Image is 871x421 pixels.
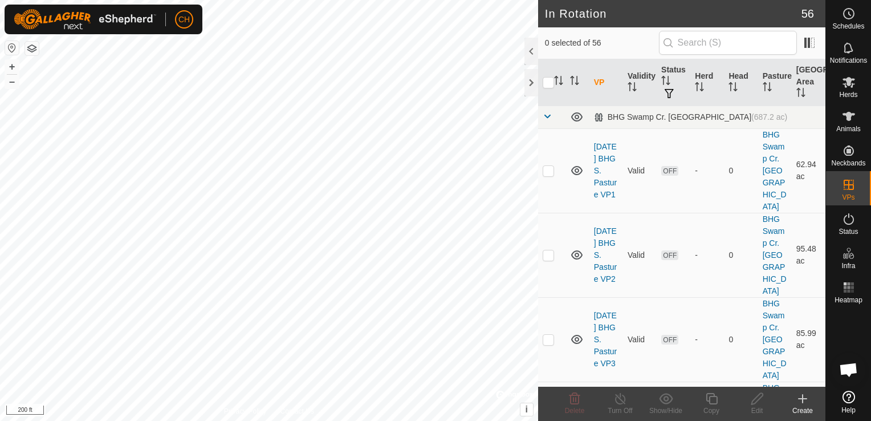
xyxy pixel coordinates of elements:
[780,406,825,416] div: Create
[545,7,801,21] h2: In Rotation
[178,14,190,26] span: CH
[724,213,758,297] td: 0
[224,406,267,416] a: Privacy Policy
[661,250,678,260] span: OFF
[659,31,797,55] input: Search (S)
[695,334,719,346] div: -
[832,23,864,30] span: Schedules
[280,406,314,416] a: Contact Us
[545,37,659,49] span: 0 selected of 56
[5,41,19,55] button: Reset Map
[763,214,787,295] a: BHG Swamp Cr. [GEOGRAPHIC_DATA]
[841,407,856,414] span: Help
[565,407,585,415] span: Delete
[661,335,678,345] span: OFF
[796,90,805,99] p-sorticon: Activate to sort
[643,406,689,416] div: Show/Hide
[594,226,617,284] a: [DATE] BHG S. Pasture VP2
[594,311,617,368] a: [DATE] BHG S. Pasture VP3
[570,78,579,87] p-sorticon: Activate to sort
[842,194,854,201] span: VPs
[792,59,825,106] th: [GEOGRAPHIC_DATA] Area
[623,128,657,213] td: Valid
[623,59,657,106] th: Validity
[724,128,758,213] td: 0
[841,262,855,269] span: Infra
[689,406,734,416] div: Copy
[623,297,657,382] td: Valid
[839,228,858,235] span: Status
[623,213,657,297] td: Valid
[526,404,528,414] span: i
[792,128,825,213] td: 62.94 ac
[597,406,643,416] div: Turn Off
[836,126,861,132] span: Animals
[826,386,871,418] a: Help
[751,112,787,122] span: (687.2 ac)
[594,142,617,199] a: [DATE] BHG S. Pasture VP1
[661,166,678,176] span: OFF
[830,57,867,64] span: Notifications
[628,84,637,93] p-sorticon: Activate to sort
[758,59,792,106] th: Pasture
[695,84,704,93] p-sorticon: Activate to sort
[792,297,825,382] td: 85.99 ac
[839,91,857,98] span: Herds
[657,59,690,106] th: Status
[690,59,724,106] th: Herd
[734,406,780,416] div: Edit
[695,165,719,177] div: -
[831,160,865,167] span: Neckbands
[801,5,814,22] span: 56
[792,213,825,297] td: 95.48 ac
[763,130,787,211] a: BHG Swamp Cr. [GEOGRAPHIC_DATA]
[14,9,156,30] img: Gallagher Logo
[763,84,772,93] p-sorticon: Activate to sort
[554,78,563,87] p-sorticon: Activate to sort
[594,112,787,122] div: BHG Swamp Cr. [GEOGRAPHIC_DATA]
[520,403,533,416] button: i
[25,42,39,55] button: Map Layers
[695,249,719,261] div: -
[724,297,758,382] td: 0
[661,78,670,87] p-sorticon: Activate to sort
[724,59,758,106] th: Head
[832,353,866,387] div: Open chat
[835,297,862,303] span: Heatmap
[589,59,623,106] th: VP
[5,75,19,88] button: –
[728,84,738,93] p-sorticon: Activate to sort
[5,60,19,74] button: +
[763,299,787,380] a: BHG Swamp Cr. [GEOGRAPHIC_DATA]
